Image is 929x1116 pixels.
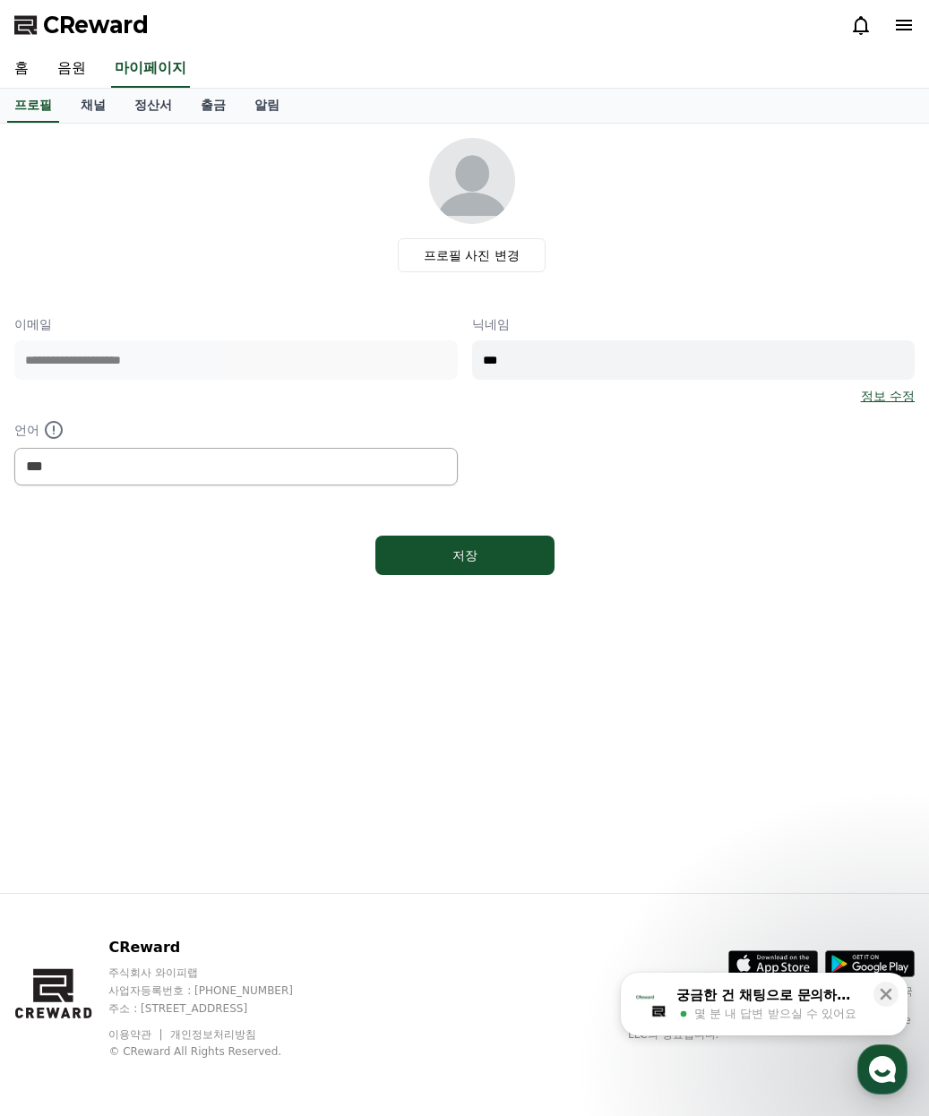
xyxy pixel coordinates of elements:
[108,937,327,958] p: CReward
[240,89,294,123] a: 알림
[108,1028,165,1041] a: 이용약관
[111,50,190,88] a: 마이페이지
[7,89,59,123] a: 프로필
[14,419,458,441] p: 언어
[108,983,327,998] p: 사업자등록번호 : [PHONE_NUMBER]
[120,89,186,123] a: 정산서
[170,1028,256,1041] a: 개인정보처리방침
[108,966,327,980] p: 주식회사 와이피랩
[14,315,458,333] p: 이메일
[108,1001,327,1016] p: 주소 : [STREET_ADDRESS]
[43,50,100,88] a: 음원
[861,387,915,405] a: 정보 수정
[398,238,546,272] label: 프로필 사진 변경
[429,138,515,224] img: profile_image
[375,536,555,575] button: 저장
[472,315,916,333] p: 닉네임
[411,546,519,564] div: 저장
[186,89,240,123] a: 출금
[43,11,149,39] span: CReward
[108,1044,327,1059] p: © CReward All Rights Reserved.
[14,11,149,39] a: CReward
[66,89,120,123] a: 채널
